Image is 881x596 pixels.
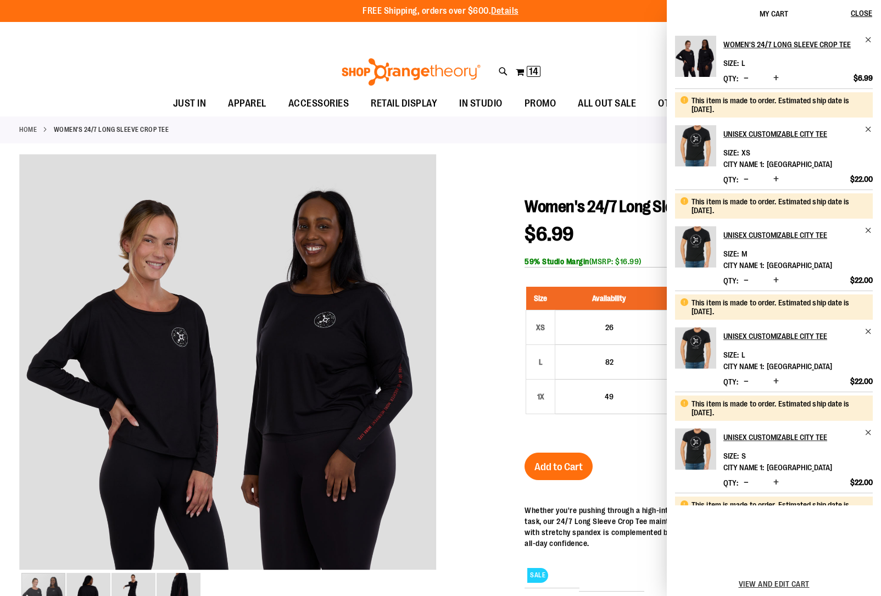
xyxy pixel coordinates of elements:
a: Remove item [865,428,873,437]
li: Product [675,190,873,291]
a: Unisex Customizable City Tee [723,428,873,446]
th: Unit Price [663,287,764,310]
dt: City Name 1 [723,463,764,472]
span: $22.00 [850,376,873,386]
span: L [741,59,745,68]
dt: Size [723,249,739,258]
b: 59% Studio Margin [525,257,589,266]
button: Decrease product quantity [741,275,751,286]
dt: Size [723,148,739,157]
div: This item is made to order. Estimated ship date is [DATE]. [692,96,865,114]
span: L [741,350,745,359]
span: $6.99 [854,73,873,83]
a: Unisex Customizable City Tee [675,125,716,174]
span: [GEOGRAPHIC_DATA] [767,463,832,472]
a: Home [19,125,37,135]
span: SALE [527,568,548,583]
img: Unisex Customizable City Tee [675,327,716,369]
span: XS [741,148,750,157]
li: Product [675,493,873,594]
span: $6.99 [525,223,574,246]
a: Women's 24/7 Long Sleeve Crop Tee [723,36,873,53]
dt: Size [723,452,739,460]
button: Increase product quantity [771,376,782,387]
a: Remove item [865,226,873,235]
span: 14 [529,66,538,77]
span: 49 [605,392,614,401]
button: Decrease product quantity [741,376,751,387]
dt: City Name 1 [723,160,764,169]
div: Product image for Womens 24/7 LS Crop Tee [19,154,437,572]
span: My Cart [760,9,788,18]
div: This item is made to order. Estimated ship date is [DATE]. [692,298,865,316]
h2: Unisex Customizable City Tee [723,327,858,345]
span: [GEOGRAPHIC_DATA] [767,160,832,169]
button: Increase product quantity [771,73,782,84]
a: Unisex Customizable City Tee [675,226,716,275]
li: Product [675,36,873,88]
span: OTF BY YOU [658,91,708,116]
a: Remove item [865,36,873,44]
img: Product image for Womens 24/7 LS Crop Tee [19,152,437,570]
button: Increase product quantity [771,174,782,185]
div: L [532,354,549,370]
img: Unisex Customizable City Tee [675,428,716,470]
span: $22.00 [850,174,873,184]
h2: Unisex Customizable City Tee [723,428,858,446]
a: View and edit cart [739,580,810,588]
div: This item is made to order. Estimated ship date is [DATE]. [692,500,865,518]
button: Decrease product quantity [741,477,751,488]
li: Product [675,88,873,190]
span: 82 [605,358,614,366]
label: Qty [723,478,738,487]
span: Close [851,9,872,18]
span: ACCESSORIES [288,91,349,116]
div: This item is made to order. Estimated ship date is [DATE]. [692,197,865,215]
div: This item is made to order. Estimated ship date is [DATE]. [692,399,865,417]
img: Women's 24/7 Long Sleeve Crop Tee [675,36,716,77]
button: Decrease product quantity [741,174,751,185]
h2: Women's 24/7 Long Sleeve Crop Tee [723,36,858,53]
img: Shop Orangetheory [340,58,482,86]
p: FREE Shipping, orders over $600. [363,5,518,18]
span: $22.00 [850,275,873,285]
a: Unisex Customizable City Tee [675,428,716,477]
span: S [741,452,746,460]
label: Qty [723,276,738,285]
img: Unisex Customizable City Tee [675,125,716,166]
li: Product [675,291,873,392]
button: Increase product quantity [771,477,782,488]
span: M [741,249,747,258]
h2: Unisex Customizable City Tee [723,226,858,244]
label: Qty [723,377,738,386]
button: Add to Cart [525,453,593,480]
a: Remove item [865,327,873,336]
a: Unisex Customizable City Tee [723,327,873,345]
span: 26 [605,323,614,332]
span: APPAREL [228,91,266,116]
span: JUST IN [173,91,207,116]
h2: Unisex Customizable City Tee [723,125,858,143]
span: [GEOGRAPHIC_DATA] [767,261,832,270]
dt: City Name 1 [723,362,764,371]
li: Product [675,392,873,493]
span: IN STUDIO [459,91,503,116]
span: Add to Cart [534,461,583,473]
div: Whether you're pushing through a high-intensity round at the studio or taking on any everyday tas... [525,505,862,549]
span: [GEOGRAPHIC_DATA] [767,362,832,371]
a: Details [491,6,518,16]
th: Availability [555,287,663,310]
span: RETAIL DISPLAY [371,91,437,116]
button: Increase product quantity [771,275,782,286]
a: Remove item [865,125,873,133]
th: Size [526,287,555,310]
a: Women's 24/7 Long Sleeve Crop Tee [675,36,716,84]
dt: City Name 1 [723,261,764,270]
div: 1X [532,388,549,405]
span: ALL OUT SALE [578,91,636,116]
div: XS [532,319,549,336]
label: Qty [723,175,738,184]
a: Unisex Customizable City Tee [675,327,716,376]
img: Unisex Customizable City Tee [675,226,716,268]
